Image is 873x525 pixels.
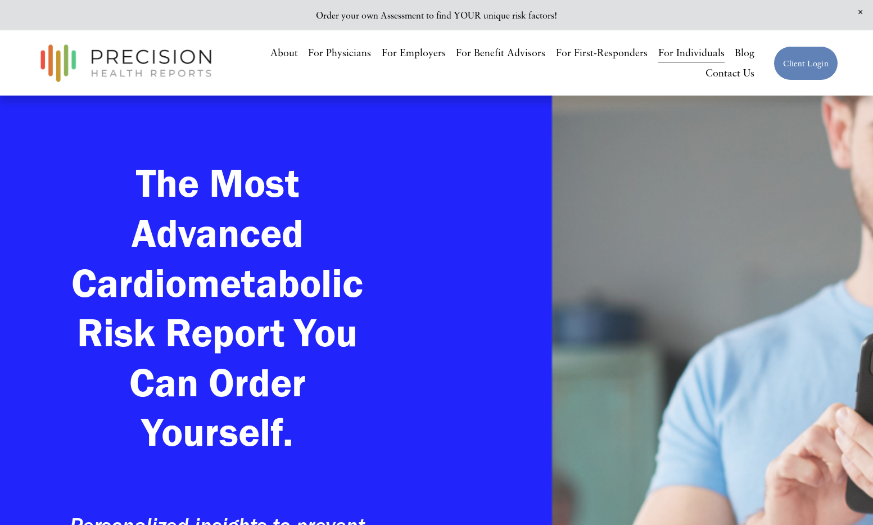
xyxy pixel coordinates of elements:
[705,63,754,83] a: Contact Us
[658,43,725,64] a: For Individuals
[270,43,298,64] a: About
[556,43,648,64] a: For First-Responders
[382,43,446,64] a: For Employers
[774,46,838,80] a: Client Login
[456,43,545,64] a: For Benefit Advisors
[735,43,754,64] a: Blog
[71,159,373,456] strong: The Most Advanced Cardiometabolic Risk Report You Can Order Yourself.
[35,39,217,87] img: Precision Health Reports
[308,43,371,64] a: For Physicians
